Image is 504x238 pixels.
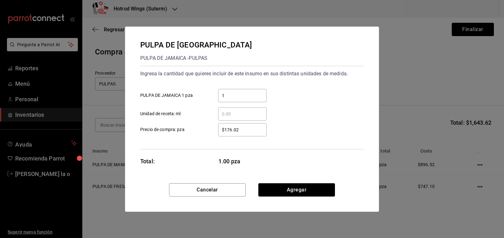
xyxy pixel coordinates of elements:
span: 1.00 pza [218,157,267,166]
input: Unidad de receta: ml [218,110,267,118]
span: PULPA DE JAMAICA 1 pza [140,92,193,99]
span: Precio de compra: pza [140,126,185,133]
button: Agregar [258,183,335,197]
button: Cancelar [169,183,246,197]
div: Ingresa la cantidad que quieres incluir de este insumo en sus distintas unidades de medida. [140,69,364,79]
div: PULPA DE JAMAICA - PULPAS [140,53,252,63]
div: Total: [140,157,155,166]
div: PULPA DE [GEOGRAPHIC_DATA] [140,39,252,51]
span: Unidad de receta: ml [140,110,181,117]
input: PULPA DE JAMAICA 1 pza [218,92,267,99]
input: Precio de compra: pza [218,126,267,134]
